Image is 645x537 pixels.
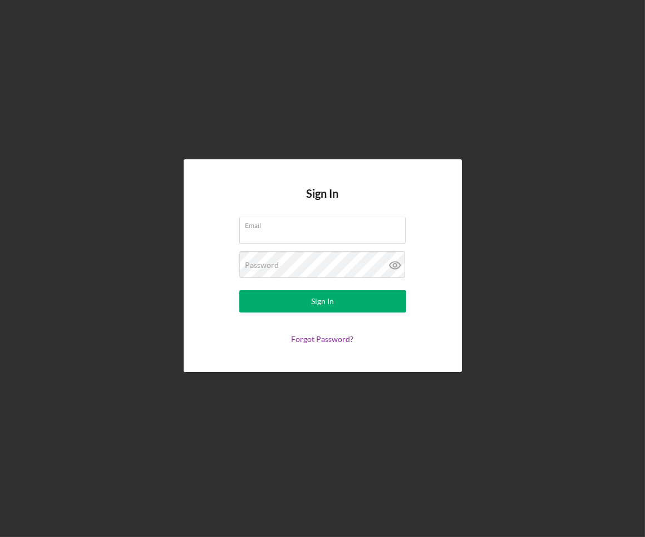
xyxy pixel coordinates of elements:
button: Sign In [239,290,406,313]
a: Forgot Password? [292,334,354,344]
label: Password [245,261,279,270]
div: Sign In [311,290,334,313]
h4: Sign In [307,187,339,217]
label: Email [245,217,406,230]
